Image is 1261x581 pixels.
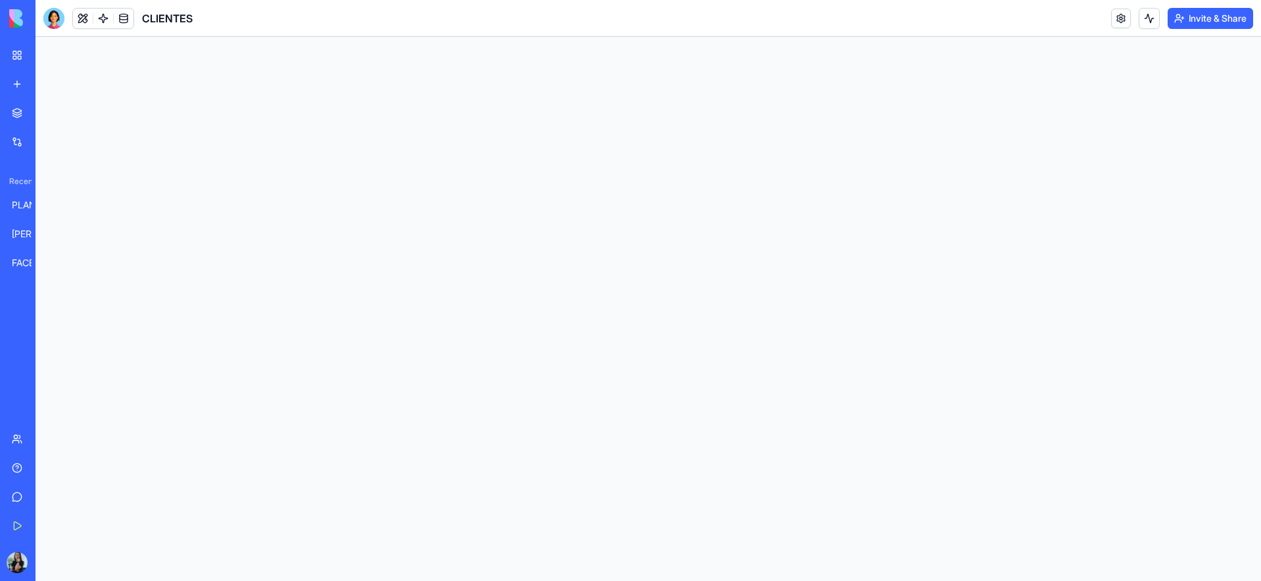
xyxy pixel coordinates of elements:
div: FACEBOOK RENT [12,256,49,269]
img: logo [9,9,91,28]
button: Invite & Share [1168,8,1253,29]
a: PLANEACION DE CONTENIDO [4,192,57,218]
a: [PERSON_NAME] [4,221,57,247]
span: Recent [4,176,32,187]
img: PHOTO-2025-09-15-15-09-07_ggaris.jpg [7,552,28,573]
div: [PERSON_NAME] [12,227,49,241]
a: FACEBOOK RENT [4,250,57,276]
div: PLANEACION DE CONTENIDO [12,198,49,212]
span: CLIENTES [142,11,193,26]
